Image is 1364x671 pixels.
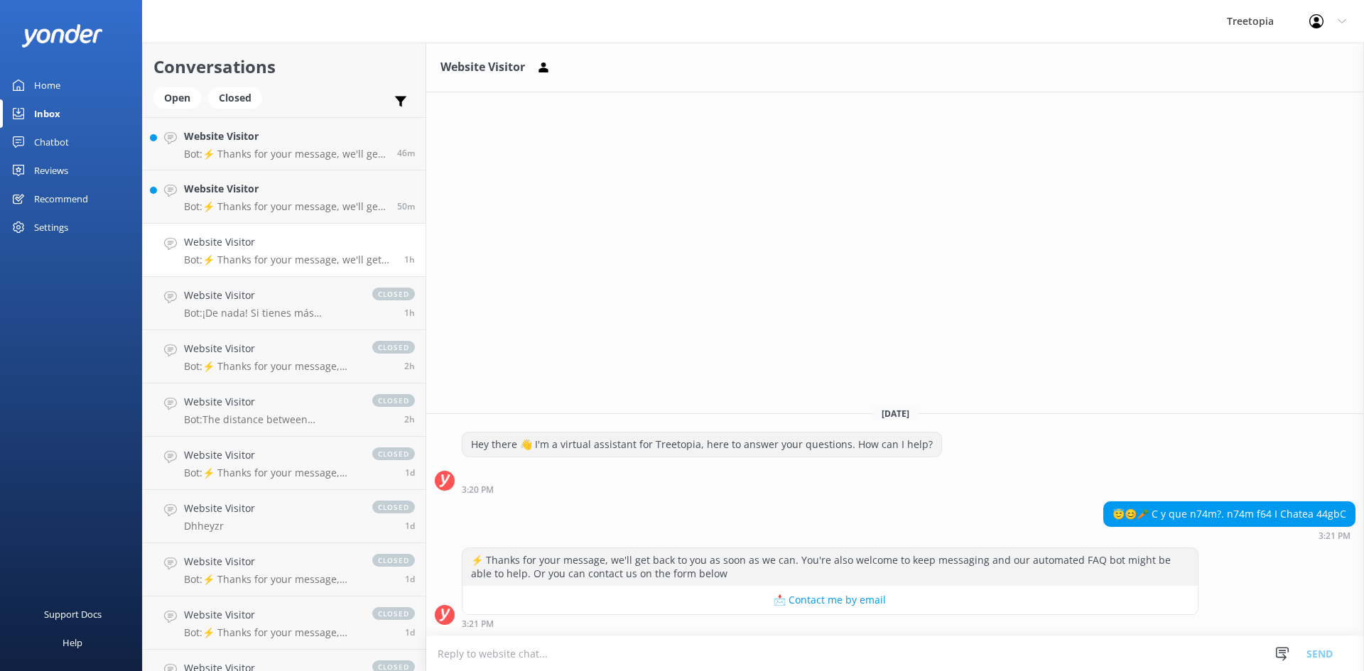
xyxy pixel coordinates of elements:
span: closed [372,501,415,513]
p: Bot: ⚡ Thanks for your message, we'll get back to you as soon as we can. You're also welcome to k... [184,200,386,213]
p: Bot: ⚡ Thanks for your message, we'll get back to you as soon as we can. You're also welcome to k... [184,360,358,373]
h4: Website Visitor [184,341,358,356]
span: Sep 17 2025 03:21pm (UTC -06:00) America/Mexico_City [404,253,415,266]
div: Inbox [34,99,60,128]
h4: Website Visitor [184,607,358,623]
h4: Website Visitor [184,501,255,516]
span: Sep 16 2025 12:01pm (UTC -06:00) America/Mexico_City [405,626,415,638]
h3: Website Visitor [440,58,525,77]
strong: 3:21 PM [462,620,494,628]
div: Recommend [34,185,88,213]
span: Sep 17 2025 02:31pm (UTC -06:00) America/Mexico_City [404,413,415,425]
p: Bot: ⚡ Thanks for your message, we'll get back to you as soon as we can. You're also welcome to k... [184,148,386,160]
span: [DATE] [873,408,918,420]
a: Website VisitorBot:⚡ Thanks for your message, we'll get back to you as soon as we can. You're als... [143,596,426,650]
a: Website VisitorDhheyzrclosed1d [143,490,426,543]
a: Website VisitorBot:⚡ Thanks for your message, we'll get back to you as soon as we can. You're als... [143,543,426,596]
div: Help [63,628,82,657]
strong: 3:21 PM [1319,532,1351,540]
h2: Conversations [153,53,415,80]
span: Sep 16 2025 12:49pm (UTC -06:00) America/Mexico_City [405,520,415,532]
h4: Website Visitor [184,394,358,410]
a: Website VisitorBot:¡De nada! Si tienes más preguntas, no dudes en preguntar.closed1h [143,277,426,330]
h4: Website Visitor [184,181,386,197]
div: ⚡ Thanks for your message, we'll get back to you as soon as we can. You're also welcome to keep m... [462,548,1198,586]
div: Settings [34,213,68,241]
span: closed [372,554,415,567]
a: Website VisitorBot:⚡ Thanks for your message, we'll get back to you as soon as we can. You're als... [143,117,426,170]
h4: Website Visitor [184,288,358,303]
div: 😇😊🥕 C y que n74m?. n74m f64 I Chatea 44gbC [1104,502,1355,526]
a: Website VisitorBot:⚡ Thanks for your message, we'll get back to you as soon as we can. You're als... [143,170,426,224]
a: Website VisitorBot:The distance between [GEOGRAPHIC_DATA] and [GEOGRAPHIC_DATA] is approximately ... [143,383,426,437]
span: closed [372,447,415,460]
a: Website VisitorBot:⚡ Thanks for your message, we'll get back to you as soon as we can. You're als... [143,437,426,490]
span: Sep 17 2025 02:56pm (UTC -06:00) America/Mexico_City [404,307,415,319]
h4: Website Visitor [184,447,358,463]
button: 📩 Contact me by email [462,586,1198,614]
p: Bot: ⚡ Thanks for your message, we'll get back to you as soon as we can. You're also welcome to k... [184,467,358,479]
span: closed [372,394,415,407]
div: Closed [208,87,262,109]
p: Bot: ⚡ Thanks for your message, we'll get back to you as soon as we can. You're also welcome to k... [184,573,358,586]
h4: Website Visitor [184,234,394,250]
p: Bot: ⚡ Thanks for your message, we'll get back to you as soon as we can. You're also welcome to k... [184,253,394,266]
div: Sep 17 2025 03:21pm (UTC -06:00) America/Mexico_City [462,618,1198,628]
span: closed [372,288,415,300]
div: Hey there 👋 I'm a virtual assistant for Treetopia, here to answer your questions. How can I help? [462,432,941,457]
p: Bot: ⚡ Thanks for your message, we'll get back to you as soon as we can. You're also welcome to k... [184,626,358,639]
span: Sep 16 2025 12:31pm (UTC -06:00) America/Mexico_City [405,573,415,585]
a: Website VisitorBot:⚡ Thanks for your message, we'll get back to you as soon as we can. You're als... [143,224,426,277]
strong: 3:20 PM [462,486,494,494]
div: Reviews [34,156,68,185]
img: yonder-white-logo.png [21,24,103,48]
span: closed [372,341,415,354]
span: Sep 17 2025 03:46pm (UTC -06:00) America/Mexico_City [397,200,415,212]
span: closed [372,607,415,620]
a: Open [153,89,208,105]
h4: Website Visitor [184,554,358,569]
a: Closed [208,89,269,105]
p: Dhheyzr [184,520,255,533]
div: Open [153,87,201,109]
div: Sep 17 2025 03:21pm (UTC -06:00) America/Mexico_City [1103,530,1355,540]
h4: Website Visitor [184,129,386,144]
span: Sep 17 2025 03:50pm (UTC -06:00) America/Mexico_City [397,147,415,159]
div: Sep 17 2025 03:20pm (UTC -06:00) America/Mexico_City [462,484,942,494]
a: Website VisitorBot:⚡ Thanks for your message, we'll get back to you as soon as we can. You're als... [143,330,426,383]
p: Bot: The distance between [GEOGRAPHIC_DATA] and [GEOGRAPHIC_DATA] is approximately 115 km (71 mil... [184,413,358,426]
div: Support Docs [44,600,102,628]
p: Bot: ¡De nada! Si tienes más preguntas, no dudes en preguntar. [184,307,358,320]
span: Sep 16 2025 01:17pm (UTC -06:00) America/Mexico_City [405,467,415,479]
span: Sep 17 2025 02:36pm (UTC -06:00) America/Mexico_City [404,360,415,372]
div: Chatbot [34,128,69,156]
div: Home [34,71,60,99]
